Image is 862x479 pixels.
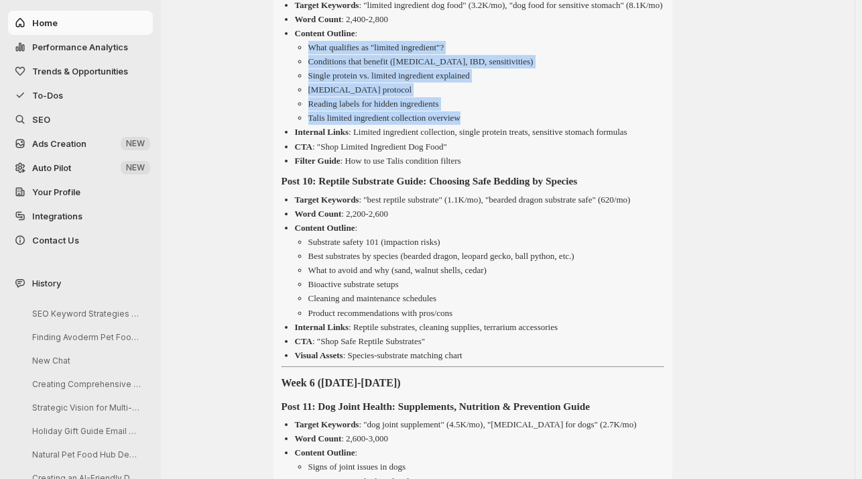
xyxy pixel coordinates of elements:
[295,433,342,443] strong: Word Count
[308,278,664,291] li: Bioactive substrate setups
[308,55,664,68] li: Conditions that benefit ([MEDICAL_DATA], IBD, sensitivities)
[8,204,153,228] a: Integrations
[21,350,149,371] button: New Chat
[32,114,50,125] span: SEO
[295,127,349,137] strong: Internal Links
[126,138,145,149] span: NEW
[32,66,128,76] span: Trends & Opportunities
[295,209,342,219] strong: Word Count
[308,235,664,249] li: Substrate safety 101 (impaction risks)
[282,377,401,388] strong: Week 6 ([DATE]-[DATE])
[126,162,145,173] span: NEW
[308,97,664,111] li: Reading labels for hidden ingredients
[8,83,153,107] button: To-Dos
[308,307,664,320] li: Product recommendations with pros/cons
[282,175,578,187] strong: Post 10: Reptile Substrate Guide: Choosing Safe Bedding by Species
[282,401,590,412] strong: Post 11: Dog Joint Health: Supplements, Nutrition & Prevention Guide
[32,211,82,221] span: Integrations
[32,162,71,173] span: Auto Pilot
[295,14,342,24] strong: Word Count
[8,35,153,59] button: Performance Analytics
[8,59,153,83] button: Trends & Opportunities
[295,195,631,205] p: : "best reptile substrate" (1.1K/mo), "bearded dragon substrate safe" (620/mo)
[295,28,355,38] strong: Content Outline
[295,447,355,458] strong: Content Outline
[295,223,358,233] p: :
[295,28,358,38] p: :
[295,336,426,346] p: : "Shop Safe Reptile Substrates"
[295,142,312,152] strong: CTA
[295,419,359,429] strong: Target Keywords
[32,90,63,101] span: To-Dos
[21,444,149,465] button: Natural Pet Food Hub Development Guide
[295,142,447,152] p: : "Shop Limited Ingredient Dog Food"
[308,250,664,263] li: Best substrates by species (bearded dragon, leopard gecko, ball python, etc.)
[308,69,664,83] li: Single protein vs. limited ingredient explained
[308,41,664,54] li: What qualifies as "limited ingredient"?
[308,111,664,125] li: Talis limited ingredient collection overview
[8,228,153,252] button: Contact Us
[32,42,128,52] span: Performance Analytics
[32,138,86,149] span: Ads Creation
[32,235,79,246] span: Contact Us
[295,350,343,360] strong: Visual Assets
[295,433,388,443] p: : 2,600-3,000
[8,131,153,156] button: Ads Creation
[8,180,153,204] a: Your Profile
[295,419,637,429] p: : "dog joint supplement" (4.5K/mo), "[MEDICAL_DATA] for dogs" (2.7K/mo)
[295,156,461,166] p: : How to use Talis condition filters
[295,336,312,346] strong: CTA
[295,127,627,137] p: : Limited ingredient collection, single protein treats, sensitive stomach formulas
[295,156,341,166] strong: Filter Guide
[21,397,149,418] button: Strategic Vision for Multi-Species Pet Retail
[21,327,149,348] button: Finding Avoderm Pet Food Locally
[308,83,664,97] li: [MEDICAL_DATA] protocol
[21,303,149,324] button: SEO Keyword Strategies for Talis-us
[295,223,355,233] strong: Content Outline
[295,14,388,24] p: : 2,400-2,800
[308,264,664,277] li: What to avoid and why (sand, walnut shells, cedar)
[295,350,463,360] p: : Species-substrate matching chart
[32,17,58,28] span: Home
[295,322,558,332] p: : Reptile substrates, cleaning supplies, terrarium accessories
[295,447,358,458] p: :
[8,156,153,180] a: Auto Pilot
[21,374,149,394] button: Creating Comprehensive Pet Health Solutions
[295,195,359,205] strong: Target Keywords
[32,276,61,290] span: History
[308,292,664,305] li: Cleaning and maintenance schedules
[308,460,664,474] li: Signs of joint issues in dogs
[295,322,349,332] strong: Internal Links
[8,107,153,131] a: SEO
[295,209,388,219] p: : 2,200-2,600
[21,421,149,441] button: Holiday Gift Guide Email Drafting
[8,11,153,35] button: Home
[32,187,80,197] span: Your Profile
